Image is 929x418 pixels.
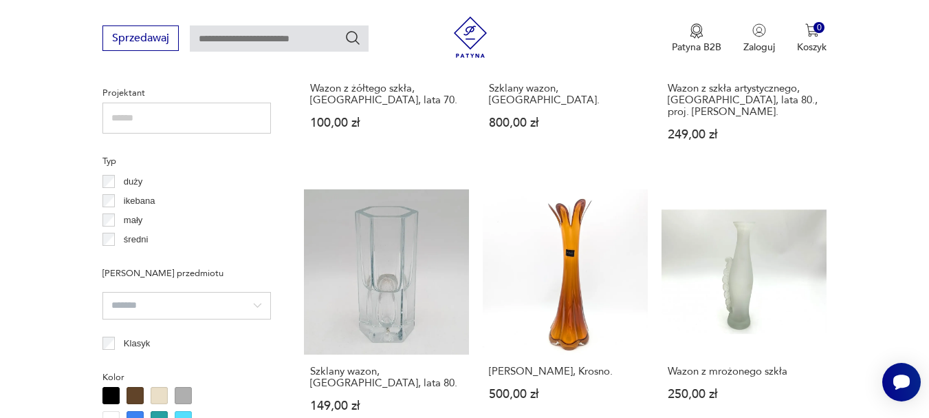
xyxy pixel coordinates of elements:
p: 249,00 zł [668,129,820,140]
p: ikebana [124,194,155,209]
img: Ikona medalu [690,23,703,39]
p: średni [124,232,148,247]
p: 100,00 zł [310,117,463,129]
p: Kolor [102,370,271,385]
button: Sprzedawaj [102,25,179,51]
button: Szukaj [345,30,361,46]
p: mały [124,213,142,228]
p: 149,00 zł [310,400,463,412]
h3: Szklany wazon, [GEOGRAPHIC_DATA]. [489,83,642,106]
iframe: Smartsupp widget button [882,363,921,401]
img: Ikonka użytkownika [752,23,766,37]
h3: Wazon z żółtego szkła, [GEOGRAPHIC_DATA], lata 70. [310,83,463,106]
h3: Szklany wazon, [GEOGRAPHIC_DATA], lata 80. [310,366,463,389]
p: 500,00 zł [489,388,642,400]
img: Patyna - sklep z meblami i dekoracjami vintage [450,17,491,58]
div: 0 [813,22,825,34]
p: [PERSON_NAME] przedmiotu [102,266,271,281]
button: Patyna B2B [672,23,721,54]
img: Ikona koszyka [805,23,819,37]
p: Klasyk [124,336,150,351]
h3: Wazon z mrożonego szkła [668,366,820,377]
p: Zaloguj [743,41,775,54]
p: Koszyk [797,41,827,54]
p: 800,00 zł [489,117,642,129]
a: Ikona medaluPatyna B2B [672,23,721,54]
p: Typ [102,154,271,169]
p: duży [124,174,142,189]
h3: Wazon z szkła artystycznego, [GEOGRAPHIC_DATA], lata 80., proj. [PERSON_NAME]. [668,83,820,118]
button: 0Koszyk [797,23,827,54]
a: Sprzedawaj [102,34,179,44]
h3: [PERSON_NAME], Krosno. [489,366,642,377]
p: Patyna B2B [672,41,721,54]
p: Projektant [102,85,271,101]
button: Zaloguj [743,23,775,54]
p: 250,00 zł [668,388,820,400]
